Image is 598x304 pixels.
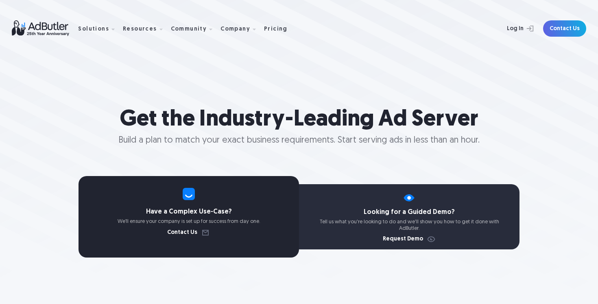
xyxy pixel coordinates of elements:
[485,20,538,37] a: Log In
[543,20,586,37] a: Contact Us
[78,26,109,32] div: Solutions
[299,209,519,216] h4: Looking for a Guided Demo?
[220,26,250,32] div: Company
[79,209,299,215] h4: Have a Complex Use-Case?
[383,236,436,242] a: Request Demo
[264,25,294,32] a: Pricing
[78,16,121,42] div: Solutions
[123,26,157,32] div: Resources
[167,230,210,236] a: Contact Us
[123,16,169,42] div: Resources
[299,219,519,231] p: Tell us what you're looking to do and we'll show you how to get it done with AdButler.
[220,16,262,42] div: Company
[79,218,299,225] p: We’ll ensure your company is set up for success from day one.
[171,26,207,32] div: Community
[171,16,219,42] div: Community
[264,26,288,32] div: Pricing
